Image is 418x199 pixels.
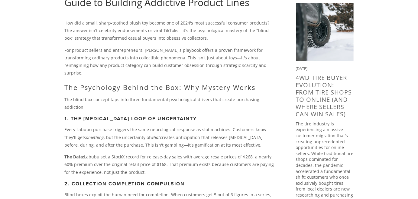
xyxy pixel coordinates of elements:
time: [DATE] [296,66,308,71]
em: what [151,134,160,140]
h2: The Psychology Behind the Box: Why Mystery Works [65,83,277,91]
img: 4WD Tire Buyer Evolution: From Tire Shops to Online (And Where Sellers Can Win Sales) [296,3,354,61]
a: 4WD Tire Buyer Evolution: From Tire Shops to Online (And Where Sellers Can Win Sales) [296,74,352,118]
strong: 2. Collection Completion Compulsion [65,180,185,187]
p: Labubu set a StockX record for release-day sales with average resale prices of $268, a nearly 60%... [65,153,277,176]
p: For product sellers and entrepreneurs, [PERSON_NAME]'s playbook offers a proven framework for tra... [65,46,277,77]
p: Every Labubu purchase triggers the same neurological response as slot machines. Customers know th... [65,126,277,149]
strong: 1. The [MEDICAL_DATA] Loop of Uncertainty [65,115,197,122]
p: The blind box concept taps into three fundamental psychological drivers that create purchasing ad... [65,96,277,111]
em: something [84,134,104,140]
strong: The Data: [65,154,84,160]
p: How did a small, sharp-toothed plush toy become one of 2024's most successful consumer products? ... [65,19,277,42]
